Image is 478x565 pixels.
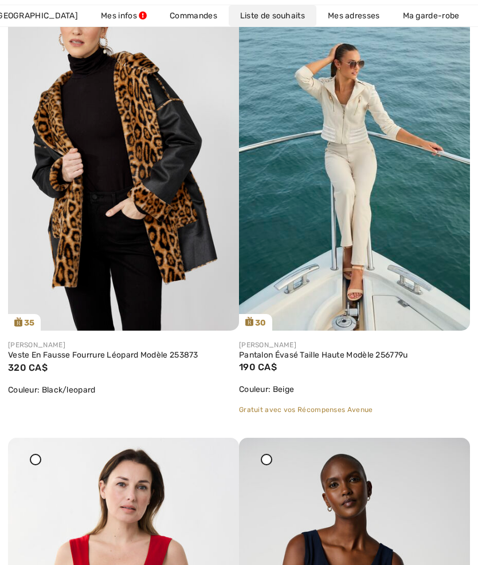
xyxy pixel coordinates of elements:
div: Couleur: Beige [239,383,470,395]
a: Ma garde-robe [391,5,471,26]
div: [PERSON_NAME] [8,340,239,350]
a: Mes adresses [316,5,391,26]
a: Veste En Fausse Fourrure Léopard Modèle 253873 [8,350,239,360]
a: Pantalon Évasé Taille Haute Modèle 256779u [239,350,470,360]
span: 320 CA$ [8,362,48,373]
div: Couleur: Black/leopard [8,384,239,396]
a: Liste de souhaits [229,5,316,26]
div: [PERSON_NAME] [239,340,470,350]
a: Mes infos [89,5,158,26]
div: Gratuit avec vos Récompenses Avenue [239,405,470,415]
span: 190 CA$ [239,362,277,372]
a: Commandes [158,5,229,26]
